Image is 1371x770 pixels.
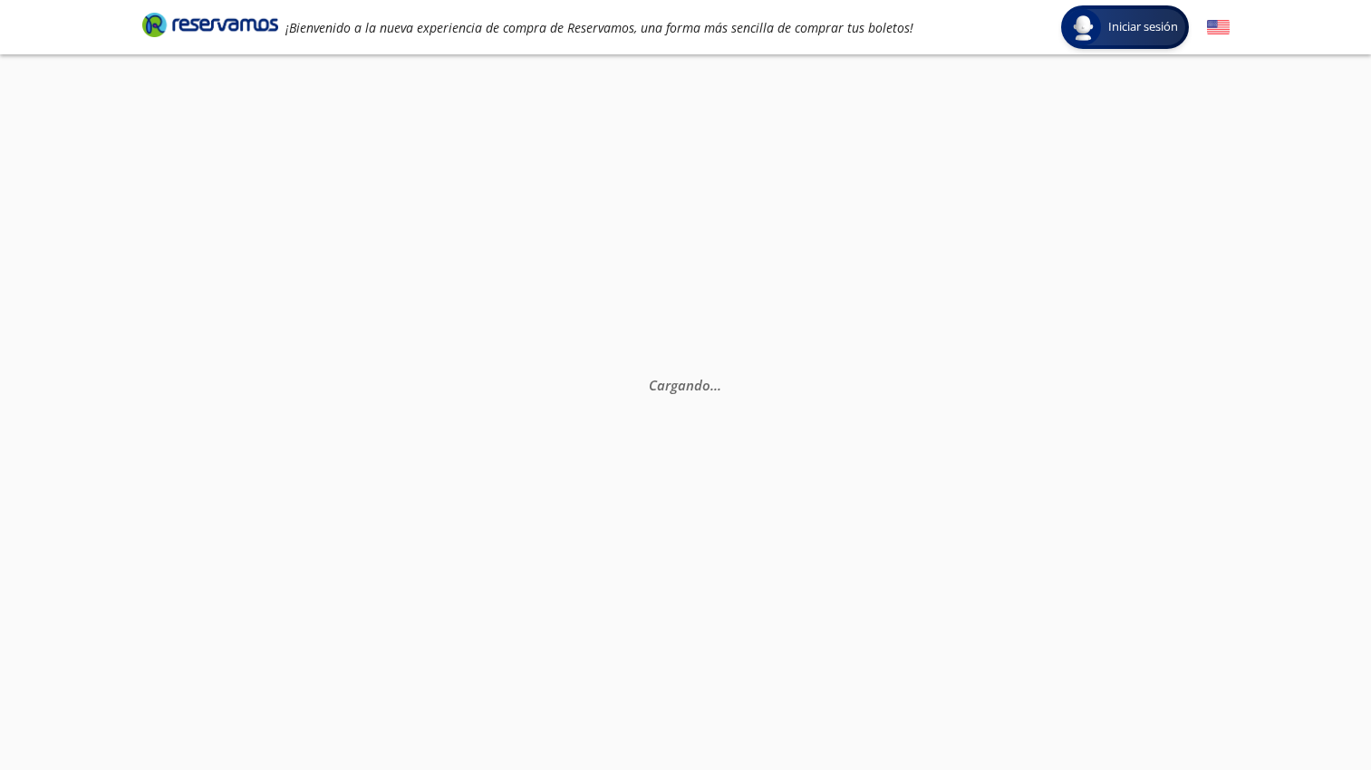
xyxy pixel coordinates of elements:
[710,376,714,394] span: .
[1207,16,1230,39] button: English
[142,11,278,38] i: Brand Logo
[142,11,278,43] a: Brand Logo
[1101,18,1185,36] span: Iniciar sesión
[649,376,721,394] em: Cargando
[285,19,913,36] em: ¡Bienvenido a la nueva experiencia de compra de Reservamos, una forma más sencilla de comprar tus...
[718,376,721,394] span: .
[714,376,718,394] span: .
